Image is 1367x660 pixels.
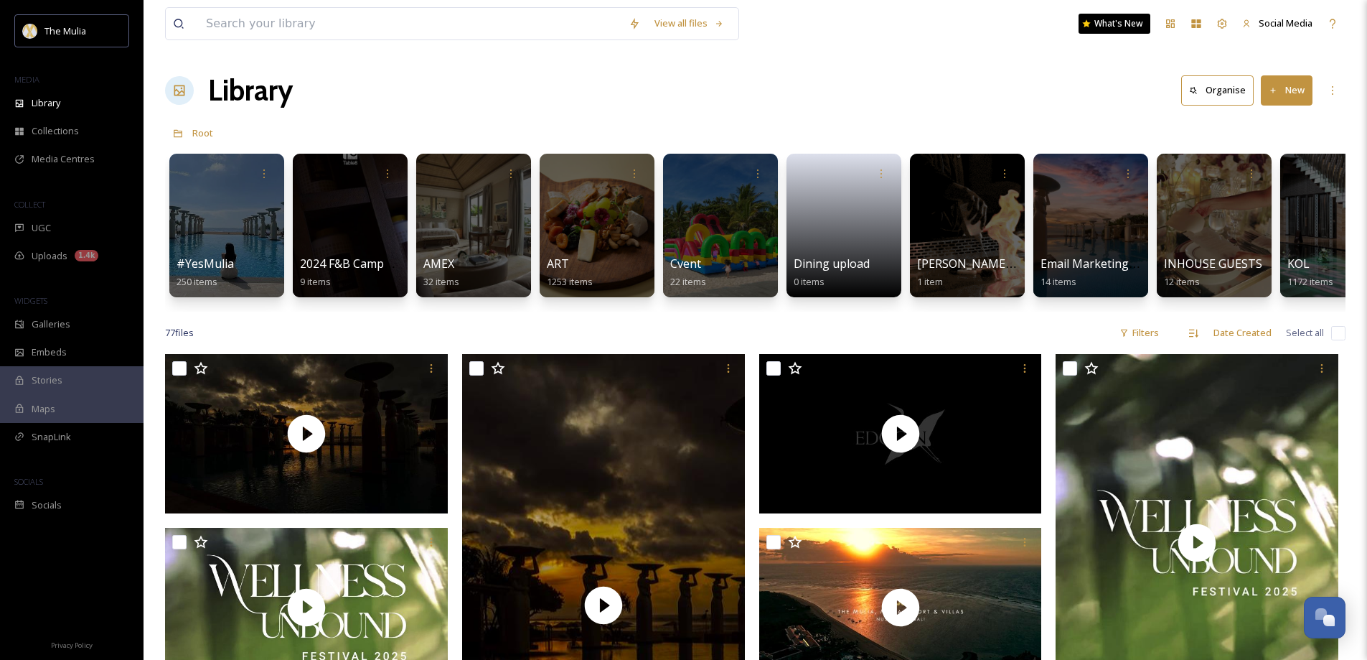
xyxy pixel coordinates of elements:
a: AMEX32 items [423,257,459,288]
a: ART1253 items [547,257,593,288]
div: Filters [1112,319,1166,347]
div: Date Created [1206,319,1279,347]
div: 1.4k [75,250,98,261]
span: 1253 items [547,275,593,288]
img: thumbnail [165,354,448,513]
a: What's New [1079,14,1150,34]
img: mulia_logo.png [23,24,37,38]
span: KOL [1287,256,1310,271]
span: 77 file s [165,326,194,340]
span: SnapLink [32,430,71,444]
span: 12 items [1164,275,1200,288]
span: AMEX [423,256,454,271]
span: 1 item [917,275,943,288]
span: The Mulia [44,24,86,37]
span: WIDGETS [14,295,47,306]
a: 2024 F&B Campaign9 items [300,257,408,288]
span: Galleries [32,317,70,331]
span: #YesMulia [177,256,234,271]
a: Dining upload0 items [794,257,870,288]
a: Library [208,69,293,112]
a: Social Media [1235,9,1320,37]
a: Organise [1181,75,1261,105]
button: Open Chat [1304,597,1345,638]
span: ART [547,256,569,271]
span: Uploads [32,249,67,263]
img: thumbnail [759,354,1042,513]
span: 14 items [1040,275,1076,288]
span: 1172 items [1287,275,1333,288]
a: [PERSON_NAME]'s FILE1 item [917,257,1043,288]
a: KOL1172 items [1287,257,1333,288]
span: Privacy Policy [51,641,93,650]
span: 22 items [670,275,706,288]
input: Search your library [199,8,621,39]
span: Media Centres [32,152,95,166]
a: View all files [647,9,731,37]
button: Organise [1181,75,1254,105]
a: Email Marketing / EDM14 items [1040,257,1165,288]
button: New [1261,75,1312,105]
span: Embeds [32,345,67,359]
span: 250 items [177,275,217,288]
span: Collections [32,124,79,138]
span: Library [32,96,60,110]
a: #YesMulia250 items [177,257,234,288]
span: 9 items [300,275,331,288]
a: Root [192,124,213,141]
span: [PERSON_NAME]'s FILE [917,256,1043,271]
span: Stories [32,373,62,387]
span: COLLECT [14,199,45,210]
span: 32 items [423,275,459,288]
span: 0 items [794,275,825,288]
a: INHOUSE GUESTS12 items [1164,257,1262,288]
span: Social Media [1259,17,1312,29]
span: Root [192,126,213,139]
span: MEDIA [14,74,39,85]
a: Cvent22 items [670,257,706,288]
span: INHOUSE GUESTS [1164,256,1262,271]
span: Cvent [670,256,701,271]
span: Dining upload [794,256,870,271]
span: UGC [32,221,51,235]
span: Maps [32,402,55,416]
span: Email Marketing / EDM [1040,256,1165,271]
span: 2024 F&B Campaign [300,256,408,271]
span: SOCIALS [14,476,43,487]
span: Select all [1286,326,1324,340]
a: Privacy Policy [51,636,93,653]
span: Socials [32,498,62,512]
